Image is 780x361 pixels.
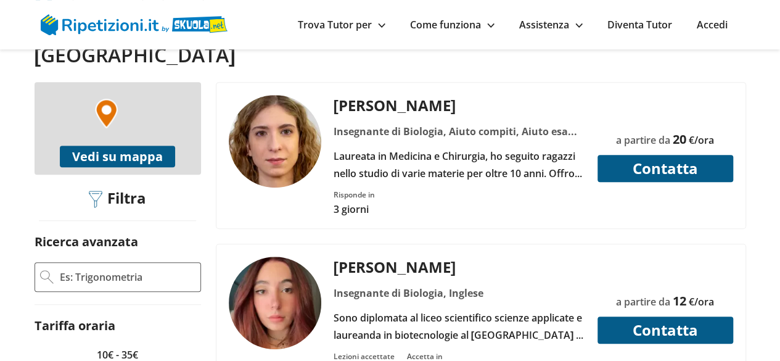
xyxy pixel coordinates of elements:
span: 12 [673,293,686,309]
a: Assistenza [519,18,583,31]
button: Contatta [597,317,733,344]
div: Risponde in [334,189,375,200]
button: Contatta [597,155,733,182]
span: 20 [673,131,686,147]
span: a partire da [616,133,670,147]
button: Vedi su mappa [60,146,175,167]
span: a partire da [616,295,670,309]
span: €/ora [689,295,714,309]
label: Tariffa oraria [35,317,115,334]
div: Filtra [84,189,151,209]
span: €/ora [689,133,714,147]
label: Ricerca avanzata [35,233,138,250]
div: [PERSON_NAME] [329,95,589,115]
img: logo Skuola.net | Ripetizioni.it [41,14,228,35]
img: tutor a Arese - Martina [229,95,321,188]
div: Insegnante di Biologia, Inglese [329,284,589,302]
a: Trova Tutor per [298,18,385,31]
img: tutor a Arese - Giorgia [229,257,321,349]
div: [PERSON_NAME] [329,257,589,277]
a: Come funziona [410,18,495,31]
input: Es: Trigonometria [59,268,195,286]
img: Marker [95,99,118,128]
a: logo Skuola.net | Ripetizioni.it [41,17,228,30]
div: Laureata in Medicina e Chirurgia, ho seguito ragazzi nello studio di varie materie per oltre 10 a... [329,147,589,182]
a: Accedi [697,18,728,31]
img: Ricerca Avanzata [40,270,54,284]
div: Sono diplomata al liceo scientifico scienze applicate e laureanda in biotecnologie al [GEOGRAPHIC... [329,309,589,344]
h2: 497 insegnanti per lezioni di Biologia vicino a te a [GEOGRAPHIC_DATA] [35,20,552,67]
p: 3 giorni [334,202,375,216]
img: Filtra filtri mobile [89,191,102,208]
div: Insegnante di Biologia, Aiuto compiti, Aiuto esame di terza media, [PERSON_NAME] prova invalsi, [... [329,123,589,140]
a: Diventa Tutor [607,18,672,31]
